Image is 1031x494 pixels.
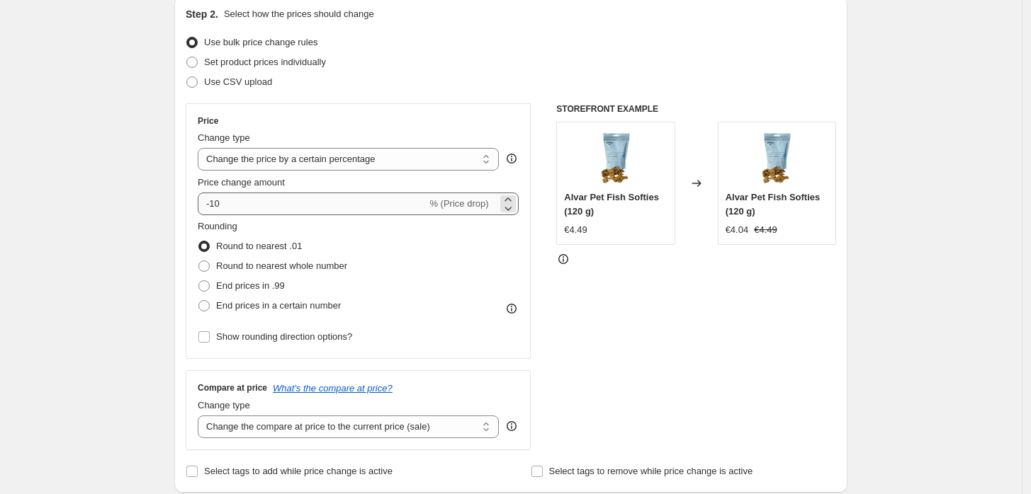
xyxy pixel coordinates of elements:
span: Change type [198,400,250,410]
button: What's the compare at price? [273,383,393,394]
h2: Step 2. [186,7,218,21]
strike: €4.49 [754,223,777,237]
span: Set product prices individually [204,57,326,67]
span: Round to nearest .01 [216,241,302,251]
h6: STOREFRONT EXAMPLE [556,103,836,115]
h3: Price [198,115,218,127]
span: Change type [198,132,250,143]
div: €4.49 [564,223,587,237]
span: End prices in a certain number [216,300,341,311]
div: help [505,419,519,433]
input: -15 [198,193,427,215]
p: Select how the prices should change [224,7,374,21]
span: Select tags to remove while price change is active [549,466,753,476]
span: Use CSV upload [204,76,272,87]
span: Alvar Pet Fish Softies (120 g) [726,192,821,217]
div: €4.04 [726,223,749,237]
span: End prices in .99 [216,280,285,291]
span: Alvar Pet Fish Softies (120 g) [564,192,659,217]
div: help [505,151,519,166]
span: % (Price drop) [429,198,488,209]
span: Use bulk price change rules [204,37,317,47]
span: Show rounding direction options? [216,331,352,342]
span: Select tags to add while price change is active [204,466,393,476]
img: chicken_softies_square-1_80x.png [748,130,805,186]
img: chicken_softies_square-1_80x.png [587,130,644,186]
span: Rounding [198,221,237,231]
span: Round to nearest whole number [216,260,347,271]
h3: Compare at price [198,382,267,394]
span: Price change amount [198,177,285,188]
